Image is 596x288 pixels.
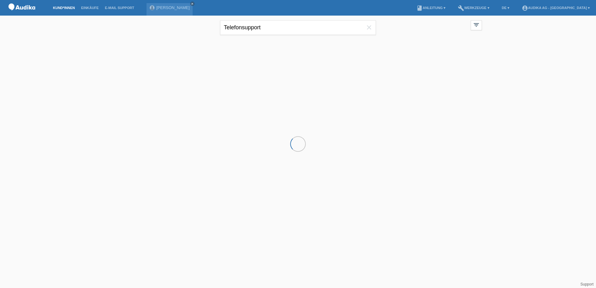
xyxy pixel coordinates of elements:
[413,6,449,10] a: bookAnleitung ▾
[102,6,137,10] a: E-Mail Support
[156,5,190,10] a: [PERSON_NAME]
[499,6,512,10] a: DE ▾
[78,6,102,10] a: Einkäufe
[519,6,593,10] a: account_circleAudika AG - [GEOGRAPHIC_DATA] ▾
[191,2,194,5] i: close
[522,5,528,11] i: account_circle
[6,12,37,17] a: POS — MF Group
[416,5,423,11] i: book
[365,24,373,31] i: close
[50,6,78,10] a: Kund*innen
[190,2,195,6] a: close
[455,6,493,10] a: buildWerkzeuge ▾
[473,22,480,28] i: filter_list
[458,5,464,11] i: build
[580,282,594,286] a: Support
[220,20,376,35] input: Suche...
